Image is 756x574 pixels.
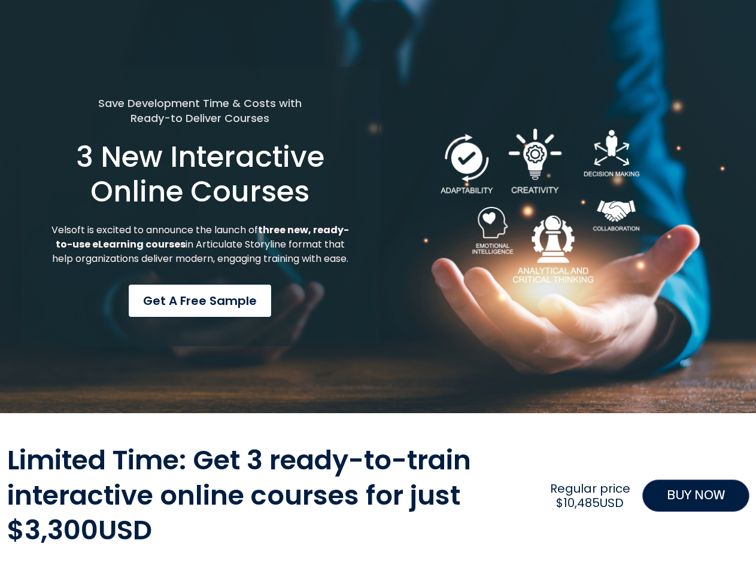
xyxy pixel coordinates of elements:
span: Get a Free Sample [143,292,257,310]
strong: three new, ready-to-use eLearning courses [56,223,349,251]
h2: Regular price $10,485USD [544,481,636,510]
h1: 3 New Interactive Online Courses [50,140,351,209]
a: BUY NOW [642,480,749,512]
p: Velsoft is excited to announce the launch of in Articulate Storyline format that help organizatio... [50,223,351,266]
h2: Limited Time: Get 3 ready-to-train interactive online courses for just $3,300USD [7,443,539,548]
h5: Save Development Time & Costs with Ready-to Deliver Courses [50,96,351,126]
span: BUY NOW [667,486,725,505]
a: Get a Free Sample [128,284,272,317]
